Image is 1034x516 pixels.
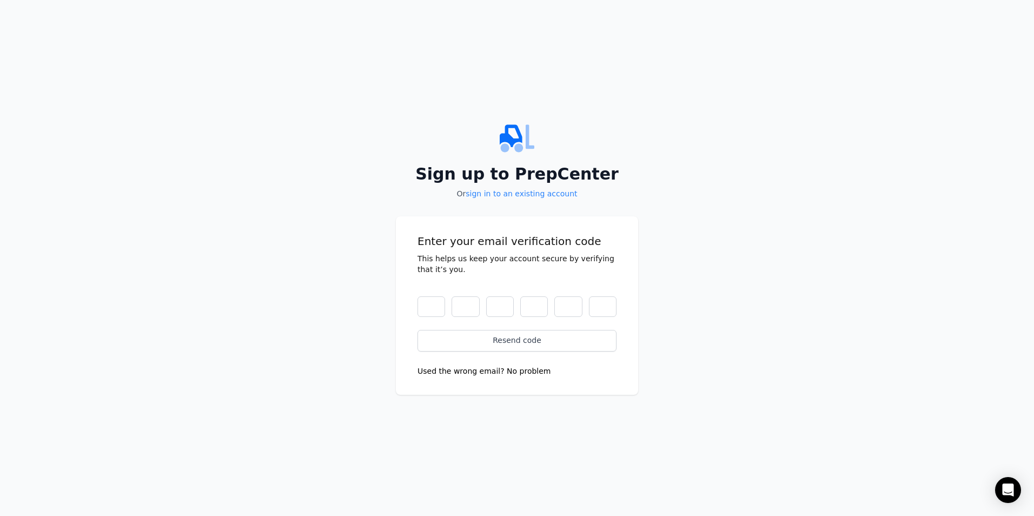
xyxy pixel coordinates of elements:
p: Enter your email verification code [417,234,617,249]
p: Or [396,188,638,199]
div: Open Intercom Messenger [995,477,1021,503]
div: Resend code [429,335,605,346]
p: This helps us keep your account secure by verifying that it’s you. [417,253,617,275]
h2: Sign up to PrepCenter [396,164,638,184]
a: sign in to an existing account [466,189,577,198]
img: PrepCenter [396,121,638,156]
button: Used the wrong email? No problem [417,366,551,376]
button: Resend code [417,330,617,352]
